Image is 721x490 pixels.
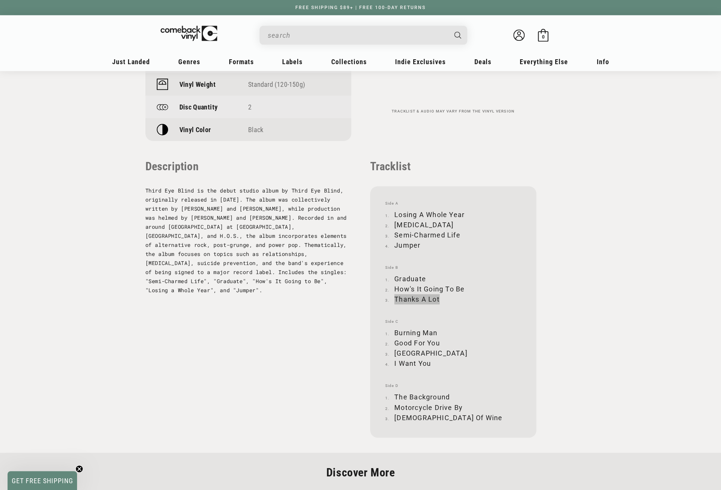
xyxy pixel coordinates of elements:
li: Losing A Whole Year [385,210,521,220]
span: Side D [385,384,521,388]
li: Semi-Charmed Life [385,230,521,240]
p: Tracklist [370,160,536,173]
span: 0 [542,34,544,40]
span: Everything Else [520,58,568,66]
li: Jumper [385,240,521,250]
li: Good For You [385,338,521,348]
span: Info [597,58,609,66]
li: Burning Man [385,328,521,338]
span: Side B [385,265,521,270]
li: [MEDICAL_DATA] [385,220,521,230]
p: Third Eye Blind is the debut studio album by Third Eye Blind, originally released in [DATE]. The ... [145,186,351,295]
div: Search [259,26,467,45]
p: Disc Quantity [179,103,218,111]
span: Formats [229,58,254,66]
li: Thanks A Lot [385,294,521,304]
span: 2 [248,103,252,111]
li: Graduate [385,274,521,284]
span: Side A [385,201,521,206]
li: Motorcycle Drive By [385,402,521,412]
span: Indie Exclusives [395,58,446,66]
li: The Background [385,392,521,402]
li: [DEMOGRAPHIC_DATA] Of Wine [385,412,521,422]
a: FREE SHIPPING $89+ | FREE 100-DAY RETURNS [288,5,433,10]
li: How's It Going To Be [385,284,521,294]
p: Tracklist & audio may vary from the vinyl version [370,109,536,114]
span: Genres [178,58,200,66]
input: When autocomplete results are available use up and down arrows to review and enter to select [268,28,447,43]
span: Just Landed [112,58,150,66]
span: Labels [282,58,303,66]
p: Vinyl Weight [179,80,216,88]
div: GET FREE SHIPPINGClose teaser [8,471,77,490]
li: I Want You [385,358,521,368]
a: Standard (120-150g) [248,80,305,88]
button: Search [448,26,468,45]
span: Side C [385,319,521,324]
span: Deals [474,58,491,66]
span: GET FREE SHIPPING [12,477,73,485]
span: Black [248,126,263,134]
p: Vinyl Color [179,126,211,134]
button: Close teaser [76,465,83,473]
p: Description [145,160,351,173]
li: [GEOGRAPHIC_DATA] [385,348,521,358]
span: Collections [331,58,367,66]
